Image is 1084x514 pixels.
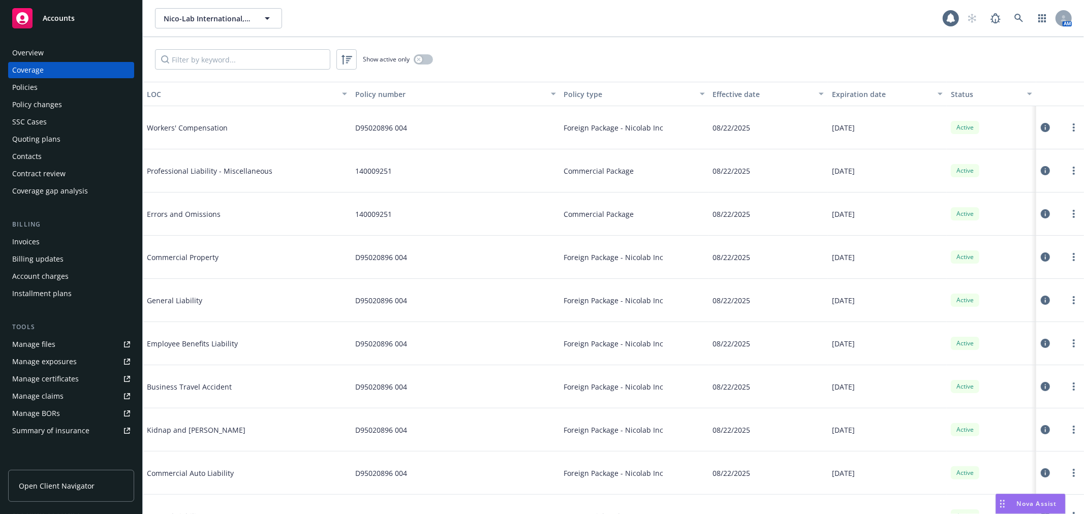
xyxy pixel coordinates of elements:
div: Policy number [355,89,544,100]
div: Effective date [713,89,813,100]
span: Accounts [43,14,75,22]
span: 08/22/2025 [713,166,751,176]
button: LOC [143,82,351,106]
div: Expiration date [832,89,932,100]
a: Manage certificates [8,371,134,387]
div: Coverage gap analysis [12,183,88,199]
span: Foreign Package - Nicolab Inc [564,338,664,349]
span: Show active only [363,55,410,63]
span: Workers' Compensation [147,122,299,133]
div: LOC [147,89,336,100]
span: [DATE] [832,468,855,478]
div: Summary of insurance [12,423,89,439]
span: 08/22/2025 [713,122,751,133]
span: Errors and Omissions [147,209,299,219]
a: Overview [8,45,134,61]
a: more [1068,208,1080,220]
a: Manage exposures [8,354,134,370]
a: Installment plans [8,285,134,302]
span: [DATE] [832,209,855,219]
span: D95020896 004 [355,252,407,263]
div: Manage exposures [12,354,77,370]
a: Policy changes [8,97,134,113]
span: Active [955,296,975,305]
span: Active [955,382,975,391]
button: Status [947,82,1036,106]
a: Quoting plans [8,131,134,147]
span: Active [955,252,975,262]
a: Search [1009,8,1029,28]
span: D95020896 004 [355,381,407,392]
div: Quoting plans [12,131,60,147]
div: Analytics hub [8,459,134,469]
div: SSC Cases [12,114,47,130]
div: Manage certificates [12,371,79,387]
span: 08/22/2025 [713,295,751,306]
div: Manage BORs [12,405,60,422]
div: Policies [12,79,38,95]
span: Active [955,425,975,434]
span: Active [955,166,975,175]
a: Manage files [8,336,134,352]
div: Billing [8,219,134,230]
span: Foreign Package - Nicolab Inc [564,425,664,435]
span: [DATE] [832,338,855,349]
span: 08/22/2025 [713,425,751,435]
span: 08/22/2025 [713,209,751,219]
button: Policy number [351,82,560,106]
a: more [1068,121,1080,134]
a: SSC Cases [8,114,134,130]
span: Active [955,468,975,477]
a: more [1068,294,1080,306]
div: Coverage [12,62,44,78]
a: Switch app [1032,8,1052,28]
span: [DATE] [832,122,855,133]
a: more [1068,251,1080,263]
button: Effective date [709,82,828,106]
span: D95020896 004 [355,122,407,133]
a: more [1068,380,1080,393]
span: Commercial Package [564,166,634,176]
div: Tools [8,322,134,332]
a: more [1068,424,1080,436]
span: D95020896 004 [355,425,407,435]
a: Billing updates [8,251,134,267]
div: Policy type [564,89,694,100]
span: [DATE] [832,252,855,263]
span: General Liability [147,295,299,306]
div: Invoices [12,234,40,250]
a: Accounts [8,4,134,33]
span: D95020896 004 [355,338,407,349]
button: Policy type [560,82,709,106]
span: 08/22/2025 [713,338,751,349]
a: Start snowing [962,8,982,28]
div: Billing updates [12,251,64,267]
span: [DATE] [832,295,855,306]
a: Summary of insurance [8,423,134,439]
a: Report a Bug [985,8,1006,28]
a: Contract review [8,166,134,182]
span: Active [955,209,975,218]
span: Active [955,339,975,348]
span: [DATE] [832,425,855,435]
span: Foreign Package - Nicolab Inc [564,295,664,306]
span: D95020896 004 [355,468,407,478]
span: Business Travel Accident [147,381,299,392]
span: Foreign Package - Nicolab Inc [564,252,664,263]
span: 08/22/2025 [713,252,751,263]
a: more [1068,337,1080,349]
span: Professional Liability - Miscellaneous [147,166,299,176]
span: 08/22/2025 [713,468,751,478]
span: Nova Assist [1017,499,1057,508]
span: Kidnap and [PERSON_NAME] [147,425,299,435]
span: Commercial Property [147,252,299,263]
span: Active [955,123,975,132]
div: Contract review [12,166,66,182]
a: Coverage gap analysis [8,183,134,199]
a: Manage BORs [8,405,134,422]
a: Contacts [8,148,134,165]
div: Manage files [12,336,55,352]
a: Manage claims [8,388,134,404]
div: Contacts [12,148,42,165]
